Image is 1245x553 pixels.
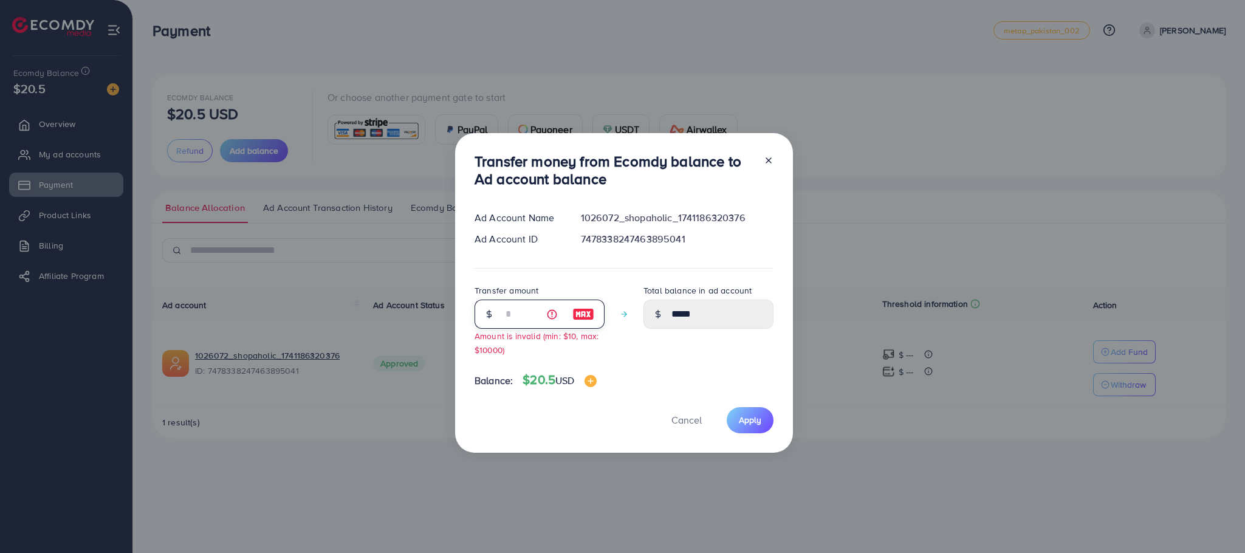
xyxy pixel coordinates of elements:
[572,307,594,321] img: image
[1193,498,1236,544] iframe: Chat
[739,414,761,426] span: Apply
[465,232,571,246] div: Ad Account ID
[555,374,574,387] span: USD
[475,284,538,297] label: Transfer amount
[571,211,783,225] div: 1026072_shopaholic_1741186320376
[656,407,717,433] button: Cancel
[523,373,596,388] h4: $20.5
[465,211,571,225] div: Ad Account Name
[475,153,754,188] h3: Transfer money from Ecomdy balance to Ad account balance
[727,407,773,433] button: Apply
[475,330,598,355] small: Amount is invalid (min: $10, max: $10000)
[671,413,702,427] span: Cancel
[585,375,597,387] img: image
[643,284,752,297] label: Total balance in ad account
[475,374,513,388] span: Balance:
[571,232,783,246] div: 7478338247463895041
